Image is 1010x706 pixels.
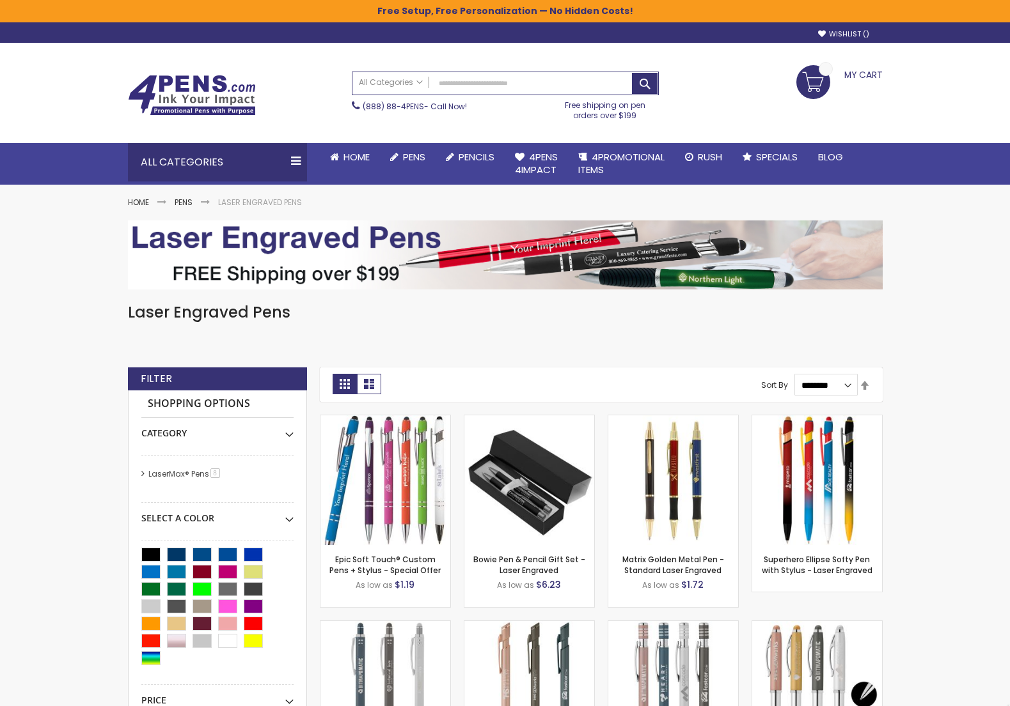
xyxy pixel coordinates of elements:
[608,415,738,545] img: Matrix Golden Metal Pen - Standard Laser Engraved
[363,101,467,112] span: - Call Now!
[578,150,665,176] span: 4PROMOTIONAL ITEMS
[752,415,882,426] a: Superhero Ellipse Softy Pen with Stylus - Laser Engraved
[551,95,659,121] div: Free shipping on pen orders over $199
[352,72,429,93] a: All Categories
[681,578,704,591] span: $1.72
[608,620,738,631] a: Marin Softy Metallic Pen with Stylus - Laser Engraved
[622,554,724,575] a: Matrix Golden Metal Pen - Standard Laser Engraved
[141,503,294,525] div: Select A Color
[128,75,256,116] img: 4Pens Custom Pens and Promotional Products
[515,150,558,176] span: 4Pens 4impact
[536,578,561,591] span: $6.23
[436,143,505,171] a: Pencils
[128,220,883,289] img: Laser Engraved Pens
[141,418,294,440] div: Category
[320,415,450,545] img: Epic Soft Touch® Custom Pens + Stylus - Special Offer
[359,77,423,88] span: All Categories
[141,372,172,386] strong: Filter
[473,554,585,575] a: Bowie Pen & Pencil Gift Set - Laser Engraved
[141,390,294,418] strong: Shopping Options
[128,143,307,181] div: All Categories
[818,29,869,39] a: Wishlist
[464,415,594,426] a: Bowie Pen & Pencil Gift Set - Laser Engraved
[808,143,853,171] a: Blog
[356,579,393,590] span: As low as
[698,150,722,164] span: Rush
[320,620,450,631] a: Madison Softy Metal Pen with Stylus - Laser Engraved
[464,620,594,631] a: Pacific Softy Metallic Pen with Stylus - Laser Engraved
[642,579,679,590] span: As low as
[329,554,441,575] a: Epic Soft Touch® Custom Pens + Stylus - Special Offer
[128,197,149,208] a: Home
[675,143,732,171] a: Rush
[568,143,675,185] a: 4PROMOTIONALITEMS
[818,150,843,164] span: Blog
[175,197,193,208] a: Pens
[732,143,808,171] a: Specials
[210,468,220,478] span: 8
[363,101,424,112] a: (888) 88-4PENS
[761,380,788,390] label: Sort By
[145,468,225,479] a: LaserMax® Pens8
[128,302,883,323] h1: Laser Engraved Pens
[497,579,534,590] span: As low as
[762,554,872,575] a: Superhero Ellipse Softy Pen with Stylus - Laser Engraved
[343,150,370,164] span: Home
[333,374,357,394] strong: Grid
[403,150,425,164] span: Pens
[752,415,882,545] img: Superhero Ellipse Softy Pen with Stylus - Laser Engraved
[395,578,414,591] span: $1.19
[320,143,380,171] a: Home
[320,415,450,426] a: Epic Soft Touch® Custom Pens + Stylus - Special Offer
[464,415,594,545] img: Bowie Pen & Pencil Gift Set - Laser Engraved
[756,150,798,164] span: Specials
[218,197,302,208] strong: Laser Engraved Pens
[752,620,882,631] a: Vivano Softy Metallic Pen with LED Light and Stylus - Laser Engraved
[608,415,738,426] a: Matrix Golden Metal Pen - Standard Laser Engraved
[459,150,494,164] span: Pencils
[380,143,436,171] a: Pens
[505,143,568,185] a: 4Pens4impact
